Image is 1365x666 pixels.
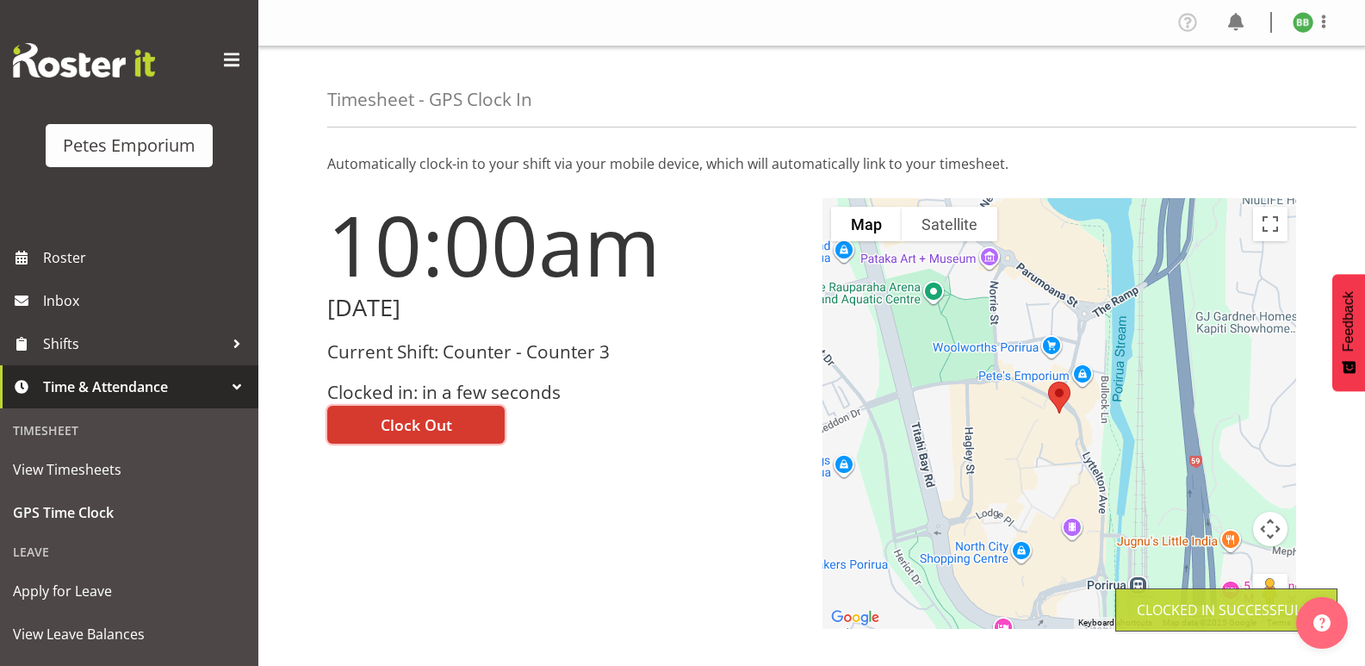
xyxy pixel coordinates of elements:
[13,500,245,526] span: GPS Time Clock
[63,133,195,159] div: Petes Emporium
[1253,574,1287,608] button: Drag Pegman onto the map to open Street View
[827,607,884,629] a: Open this area in Google Maps (opens a new window)
[327,406,505,444] button: Clock Out
[43,331,224,357] span: Shifts
[381,414,452,436] span: Clock Out
[327,198,802,291] h1: 10:00am
[327,342,802,362] h3: Current Shift: Counter - Counter 3
[831,207,902,241] button: Show street map
[4,413,254,448] div: Timesheet
[1253,207,1287,241] button: Toggle fullscreen view
[327,90,532,109] h4: Timesheet - GPS Clock In
[43,374,224,400] span: Time & Attendance
[13,621,245,647] span: View Leave Balances
[4,448,254,491] a: View Timesheets
[1137,600,1316,620] div: Clocked in Successfully
[4,491,254,534] a: GPS Time Clock
[1313,614,1331,632] img: help-xxl-2.png
[1078,617,1152,629] button: Keyboard shortcuts
[327,295,802,321] h2: [DATE]
[13,457,245,482] span: View Timesheets
[4,570,254,613] a: Apply for Leave
[827,607,884,629] img: Google
[1253,512,1287,546] button: Map camera controls
[4,534,254,570] div: Leave
[1293,12,1313,33] img: beena-bist9974.jpg
[43,245,250,271] span: Roster
[43,288,250,314] span: Inbox
[327,383,802,402] h3: Clocked in: in a few seconds
[13,43,155,78] img: Rosterit website logo
[1341,291,1356,352] span: Feedback
[902,207,997,241] button: Show satellite imagery
[1332,274,1365,391] button: Feedback - Show survey
[327,153,1296,174] p: Automatically clock-in to your shift via your mobile device, which will automatically link to you...
[13,578,245,604] span: Apply for Leave
[4,613,254,656] a: View Leave Balances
